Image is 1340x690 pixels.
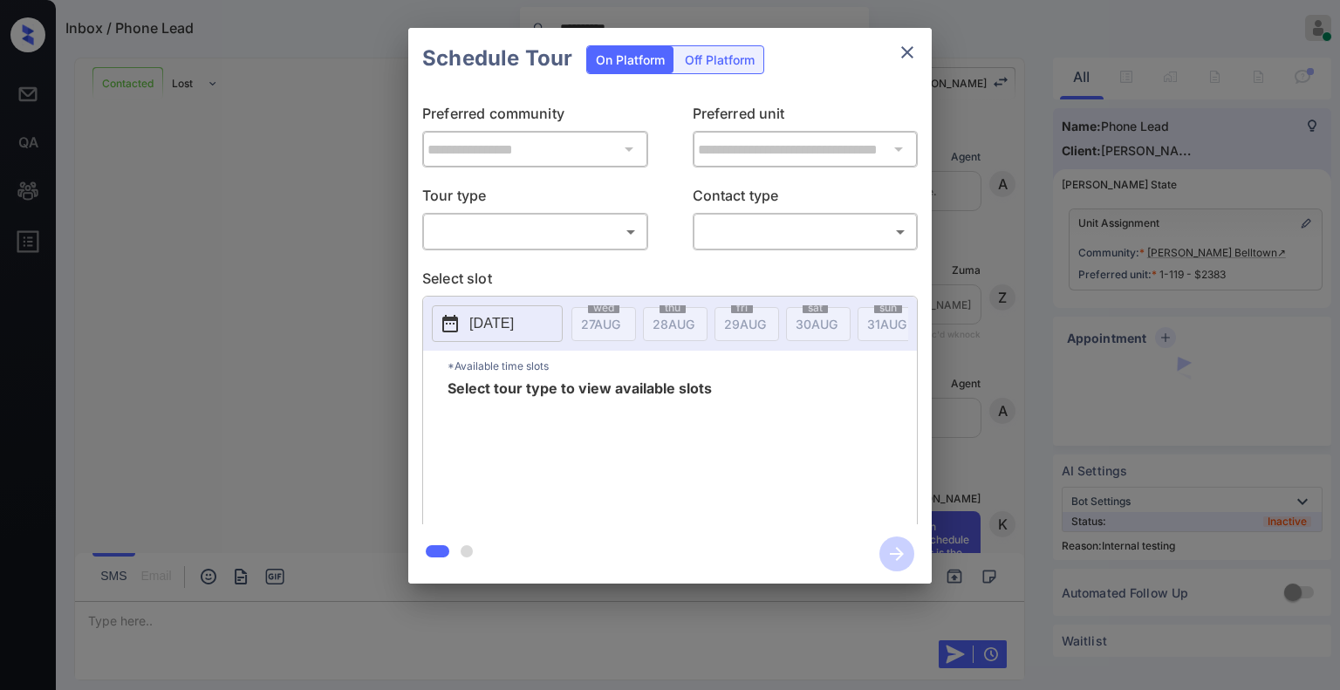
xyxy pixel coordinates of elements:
[422,268,918,296] p: Select slot
[676,46,763,73] div: Off Platform
[422,185,648,213] p: Tour type
[408,28,586,89] h2: Schedule Tour
[469,313,514,334] p: [DATE]
[432,305,563,342] button: [DATE]
[422,103,648,131] p: Preferred community
[890,35,925,70] button: close
[448,351,917,381] p: *Available time slots
[448,381,712,521] span: Select tour type to view available slots
[587,46,673,73] div: On Platform
[693,103,919,131] p: Preferred unit
[693,185,919,213] p: Contact type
